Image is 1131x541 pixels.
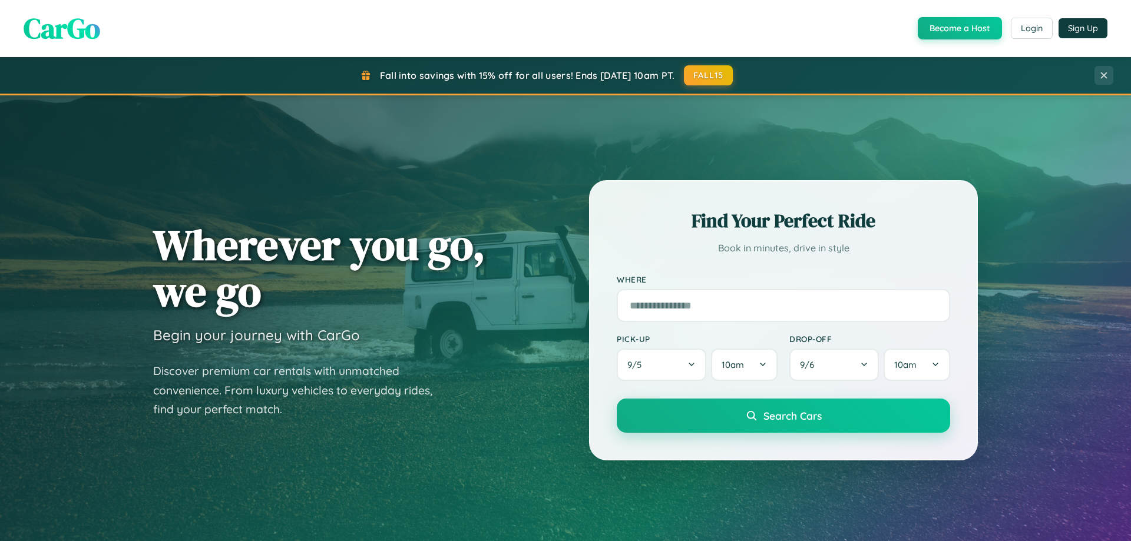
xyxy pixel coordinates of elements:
[789,334,950,344] label: Drop-off
[763,409,822,422] span: Search Cars
[153,326,360,344] h3: Begin your journey with CarGo
[627,359,647,370] span: 9 / 5
[918,17,1002,39] button: Become a Host
[711,349,778,381] button: 10am
[617,240,950,257] p: Book in minutes, drive in style
[153,361,448,419] p: Discover premium car rentals with unmatched convenience. From luxury vehicles to everyday rides, ...
[617,208,950,234] h2: Find Your Perfect Ride
[800,359,820,370] span: 9 / 6
[617,274,950,284] label: Where
[789,349,879,381] button: 9/6
[1011,18,1053,39] button: Login
[684,65,733,85] button: FALL15
[617,399,950,433] button: Search Cars
[617,334,778,344] label: Pick-up
[894,359,917,370] span: 10am
[617,349,706,381] button: 9/5
[24,9,100,48] span: CarGo
[884,349,950,381] button: 10am
[1059,18,1107,38] button: Sign Up
[153,221,485,314] h1: Wherever you go, we go
[380,69,675,81] span: Fall into savings with 15% off for all users! Ends [DATE] 10am PT.
[722,359,744,370] span: 10am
